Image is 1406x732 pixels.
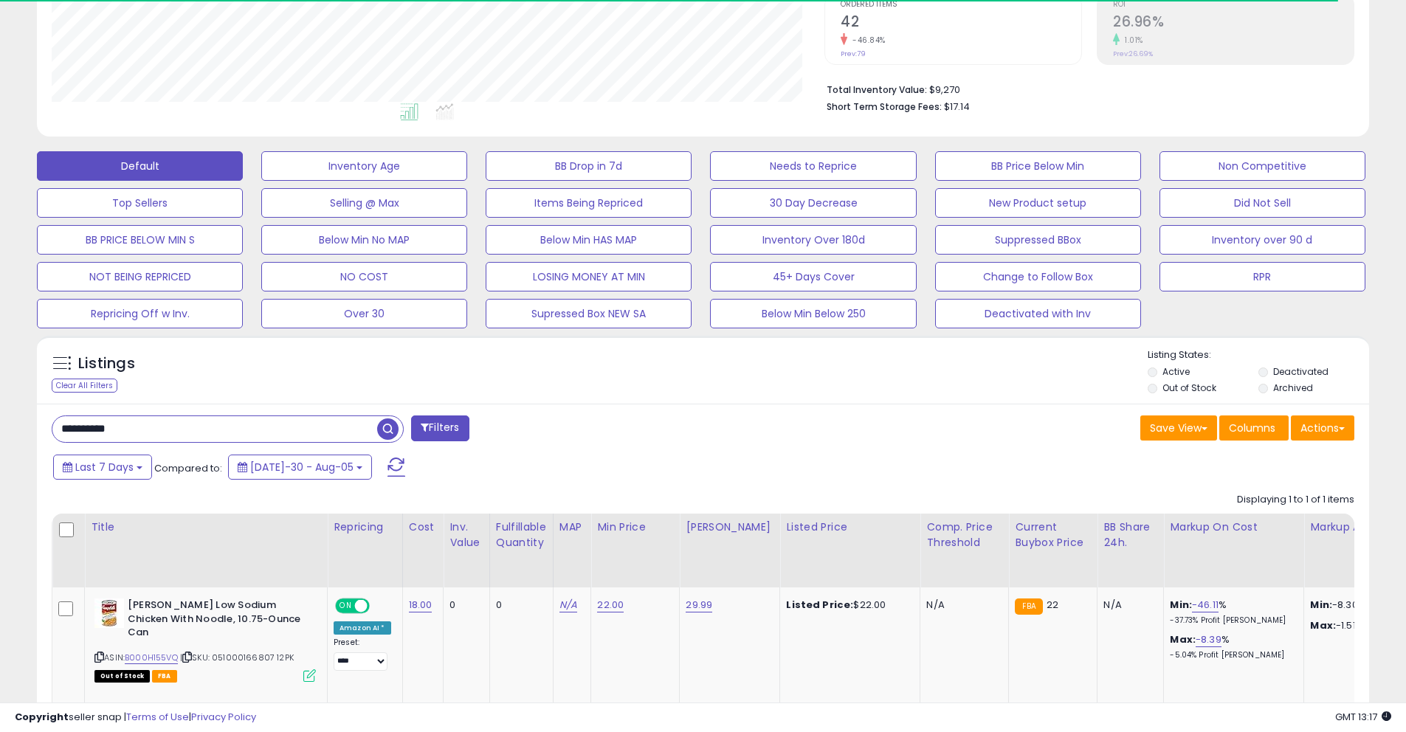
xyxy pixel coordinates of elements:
strong: Min: [1310,598,1332,612]
div: % [1170,633,1292,660]
span: FBA [152,670,177,683]
div: Amazon AI * [334,621,391,635]
button: Inventory over 90 d [1159,225,1365,255]
button: Last 7 Days [53,455,152,480]
a: B000H155VQ [125,652,178,664]
a: 22.00 [597,598,624,612]
b: Min: [1170,598,1192,612]
a: N/A [559,598,577,612]
div: seller snap | | [15,711,256,725]
a: 18.00 [409,598,433,612]
div: Current Buybox Price [1015,519,1091,550]
button: Inventory Over 180d [710,225,916,255]
div: Title [91,519,321,535]
span: Columns [1229,421,1275,435]
button: Suppressed BBox [935,225,1141,255]
button: Change to Follow Box [935,262,1141,291]
strong: Max: [1310,618,1336,632]
button: LOSING MONEY AT MIN [486,262,692,291]
div: Comp. Price Threshold [926,519,1002,550]
div: BB Share 24h. [1103,519,1157,550]
p: -37.73% Profit [PERSON_NAME] [1170,615,1292,626]
b: Listed Price: [786,598,853,612]
p: Listing States: [1148,348,1369,362]
button: RPR [1159,262,1365,291]
button: Repricing Off w Inv. [37,299,243,328]
div: [PERSON_NAME] [686,519,773,535]
a: Terms of Use [126,710,189,724]
span: Compared to: [154,461,222,475]
label: Deactivated [1273,365,1329,378]
div: N/A [926,598,997,612]
a: -8.39 [1196,632,1221,647]
button: Default [37,151,243,181]
button: Over 30 [261,299,467,328]
div: Displaying 1 to 1 of 1 items [1237,493,1354,507]
button: BB Drop in 7d [486,151,692,181]
button: Filters [411,415,469,441]
small: FBA [1015,598,1042,615]
div: Preset: [334,638,391,671]
span: OFF [368,600,391,612]
div: Fulfillable Quantity [496,519,547,550]
button: Top Sellers [37,188,243,218]
label: Out of Stock [1162,381,1216,394]
b: [PERSON_NAME] Low Sodium Chicken With Noodle, 10.75-Ounce Can [128,598,307,643]
span: All listings that are currently out of stock and unavailable for purchase on Amazon [94,670,150,683]
button: 30 Day Decrease [710,188,916,218]
a: 29.99 [686,598,712,612]
button: New Product setup [935,188,1141,218]
a: -46.11 [1192,598,1219,612]
div: Listed Price [786,519,914,535]
button: Did Not Sell [1159,188,1365,218]
div: Cost [409,519,438,535]
button: Supressed Box NEW SA [486,299,692,328]
div: $22.00 [786,598,909,612]
img: 41HLxSUKQQS._SL40_.jpg [94,598,124,628]
h5: Listings [78,353,135,374]
button: Inventory Age [261,151,467,181]
button: Columns [1219,415,1289,441]
div: Clear All Filters [52,379,117,393]
div: Repricing [334,519,396,535]
th: The percentage added to the cost of goods (COGS) that forms the calculator for Min & Max prices. [1164,514,1304,587]
span: Last 7 Days [75,460,134,474]
p: -5.04% Profit [PERSON_NAME] [1170,650,1292,660]
div: MAP [559,519,585,535]
div: 0 [449,598,478,612]
button: Non Competitive [1159,151,1365,181]
button: Deactivated with Inv [935,299,1141,328]
button: NOT BEING REPRICED [37,262,243,291]
button: Selling @ Max [261,188,467,218]
div: Min Price [597,519,673,535]
div: Inv. value [449,519,483,550]
span: [DATE]-30 - Aug-05 [250,460,354,474]
button: BB PRICE BELOW MIN S [37,225,243,255]
div: N/A [1103,598,1152,612]
span: ON [337,600,355,612]
label: Archived [1273,381,1313,394]
span: | SKU: 051000166807 12PK [180,652,294,663]
button: 45+ Days Cover [710,262,916,291]
div: ASIN: [94,598,316,680]
div: Markup on Cost [1170,519,1298,535]
button: NO COST [261,262,467,291]
button: Actions [1291,415,1354,441]
span: 22 [1047,598,1058,612]
span: 2025-08-13 13:17 GMT [1335,710,1391,724]
div: 0 [496,598,542,612]
b: Max: [1170,632,1196,646]
button: Below Min HAS MAP [486,225,692,255]
strong: Copyright [15,710,69,724]
button: Needs to Reprice [710,151,916,181]
button: Below Min No MAP [261,225,467,255]
button: Below Min Below 250 [710,299,916,328]
a: Privacy Policy [191,710,256,724]
button: Items Being Repriced [486,188,692,218]
button: [DATE]-30 - Aug-05 [228,455,372,480]
button: BB Price Below Min [935,151,1141,181]
div: % [1170,598,1292,626]
button: Save View [1140,415,1217,441]
label: Active [1162,365,1190,378]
